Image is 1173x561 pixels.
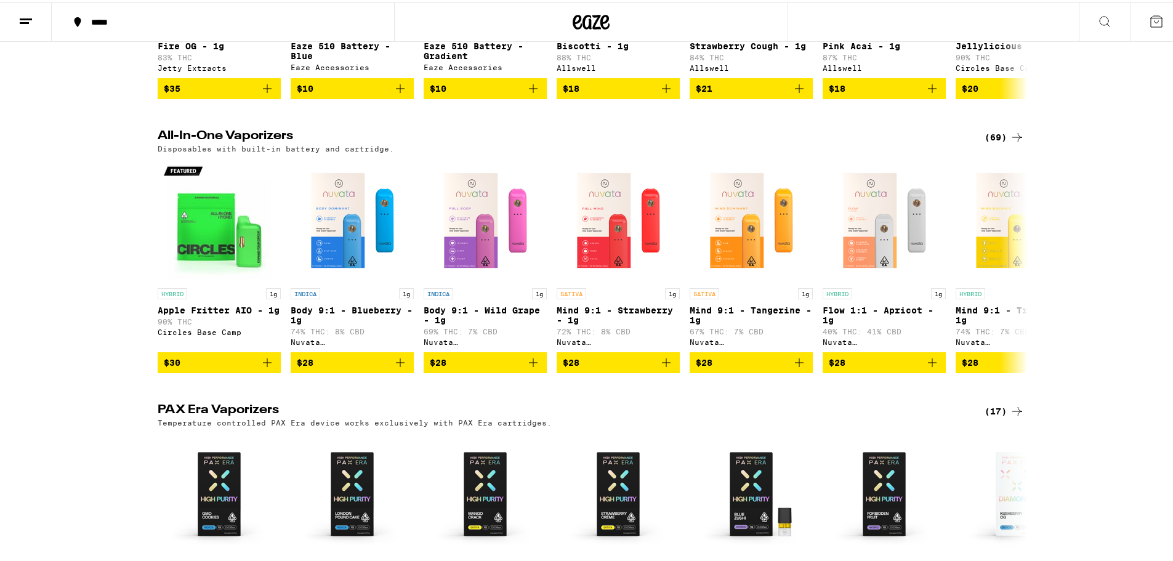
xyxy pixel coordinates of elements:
[690,39,813,49] p: Strawberry Cough - 1g
[690,303,813,323] p: Mind 9:1 - Tangerine - 1g
[985,127,1025,142] a: (69)
[297,355,313,365] span: $28
[798,286,813,297] p: 1g
[956,62,1079,70] div: Circles Base Camp
[291,303,414,323] p: Body 9:1 - Blueberry - 1g
[829,355,845,365] span: $28
[690,76,813,97] button: Add to bag
[690,156,813,280] img: Nuvata (CA) - Mind 9:1 - Tangerine - 1g
[164,355,180,365] span: $30
[557,350,680,371] button: Add to bag
[158,142,394,150] p: Disposables with built-in battery and cartridge.
[424,350,547,371] button: Add to bag
[158,315,281,323] p: 90% THC
[690,62,813,70] div: Allswell
[266,286,281,297] p: 1g
[291,325,414,333] p: 74% THC: 8% CBD
[158,350,281,371] button: Add to bag
[823,286,852,297] p: HYBRID
[985,402,1025,416] a: (17)
[424,286,453,297] p: INDICA
[690,325,813,333] p: 67% THC: 7% CBD
[696,81,712,91] span: $21
[158,286,187,297] p: HYBRID
[962,355,978,365] span: $28
[424,336,547,344] div: Nuvata ([GEOGRAPHIC_DATA])
[291,39,414,59] p: Eaze 510 Battery - Blue
[823,62,946,70] div: Allswell
[557,286,586,297] p: SATIVA
[424,430,547,554] img: PAX - High Purity: Mango Crack - 1g
[158,416,552,424] p: Temperature controlled PAX Era device works exclusively with PAX Era cartridges.
[823,51,946,59] p: 87% THC
[424,76,547,97] button: Add to bag
[823,76,946,97] button: Add to bag
[823,39,946,49] p: Pink Acai - 1g
[690,336,813,344] div: Nuvata ([GEOGRAPHIC_DATA])
[956,76,1079,97] button: Add to bag
[563,355,579,365] span: $28
[956,430,1079,554] img: PAX - Pax Diamonds : Kushberry OG - 1g
[399,286,414,297] p: 1g
[956,156,1079,280] img: Nuvata (CA) - Mind 9:1 - Tropical - 1g
[557,51,680,59] p: 88% THC
[557,62,680,70] div: Allswell
[690,156,813,350] a: Open page for Mind 9:1 - Tangerine - 1g from Nuvata (CA)
[690,286,719,297] p: SATIVA
[823,336,946,344] div: Nuvata ([GEOGRAPHIC_DATA])
[563,81,579,91] span: $18
[690,430,813,554] img: PAX - High Purity: Blue Zushi - 1g
[823,156,946,280] img: Nuvata (CA) - Flow 1:1 - Apricot - 1g
[956,156,1079,350] a: Open page for Mind 9:1 - Tropical - 1g from Nuvata (CA)
[158,430,281,554] img: PAX - Pax High Purity: GMO Cookies - 1g
[291,156,414,350] a: Open page for Body 9:1 - Blueberry - 1g from Nuvata (CA)
[424,156,547,280] img: Nuvata (CA) - Body 9:1 - Wild Grape - 1g
[956,286,985,297] p: HYBRID
[291,430,414,554] img: PAX - Pax High Purity: London Pound Cake - 1g
[823,350,946,371] button: Add to bag
[158,76,281,97] button: Add to bag
[158,62,281,70] div: Jetty Extracts
[557,336,680,344] div: Nuvata ([GEOGRAPHIC_DATA])
[291,156,414,280] img: Nuvata (CA) - Body 9:1 - Blueberry - 1g
[557,156,680,280] img: Nuvata (CA) - Mind 9:1 - Strawberry - 1g
[7,9,89,18] span: Hi. Need any help?
[430,81,446,91] span: $10
[931,286,946,297] p: 1g
[956,39,1079,49] p: Jellylicious - 1g
[158,156,281,350] a: Open page for Apple Fritter AIO - 1g from Circles Base Camp
[424,39,547,59] p: Eaze 510 Battery - Gradient
[158,156,281,280] img: Circles Base Camp - Apple Fritter AIO - 1g
[158,127,964,142] h2: All-In-One Vaporizers
[823,325,946,333] p: 40% THC: 41% CBD
[690,51,813,59] p: 84% THC
[696,355,712,365] span: $28
[956,303,1079,323] p: Mind 9:1 - Tropical - 1g
[424,303,547,323] p: Body 9:1 - Wild Grape - 1g
[962,81,978,91] span: $20
[823,156,946,350] a: Open page for Flow 1:1 - Apricot - 1g from Nuvata (CA)
[956,350,1079,371] button: Add to bag
[557,430,680,554] img: PAX - Pax High Purity: Strawberry Creme - 1g
[665,286,680,297] p: 1g
[956,51,1079,59] p: 90% THC
[424,325,547,333] p: 69% THC: 7% CBD
[291,336,414,344] div: Nuvata ([GEOGRAPHIC_DATA])
[690,350,813,371] button: Add to bag
[158,39,281,49] p: Fire OG - 1g
[956,325,1079,333] p: 74% THC: 7% CBD
[297,81,313,91] span: $10
[430,355,446,365] span: $28
[823,430,946,554] img: PAX - Pax High Purity: Forbidden Fruit - 1g
[291,286,320,297] p: INDICA
[158,326,281,334] div: Circles Base Camp
[557,156,680,350] a: Open page for Mind 9:1 - Strawberry - 1g from Nuvata (CA)
[557,303,680,323] p: Mind 9:1 - Strawberry - 1g
[557,39,680,49] p: Biscotti - 1g
[158,51,281,59] p: 83% THC
[823,303,946,323] p: Flow 1:1 - Apricot - 1g
[956,336,1079,344] div: Nuvata ([GEOGRAPHIC_DATA])
[829,81,845,91] span: $18
[291,350,414,371] button: Add to bag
